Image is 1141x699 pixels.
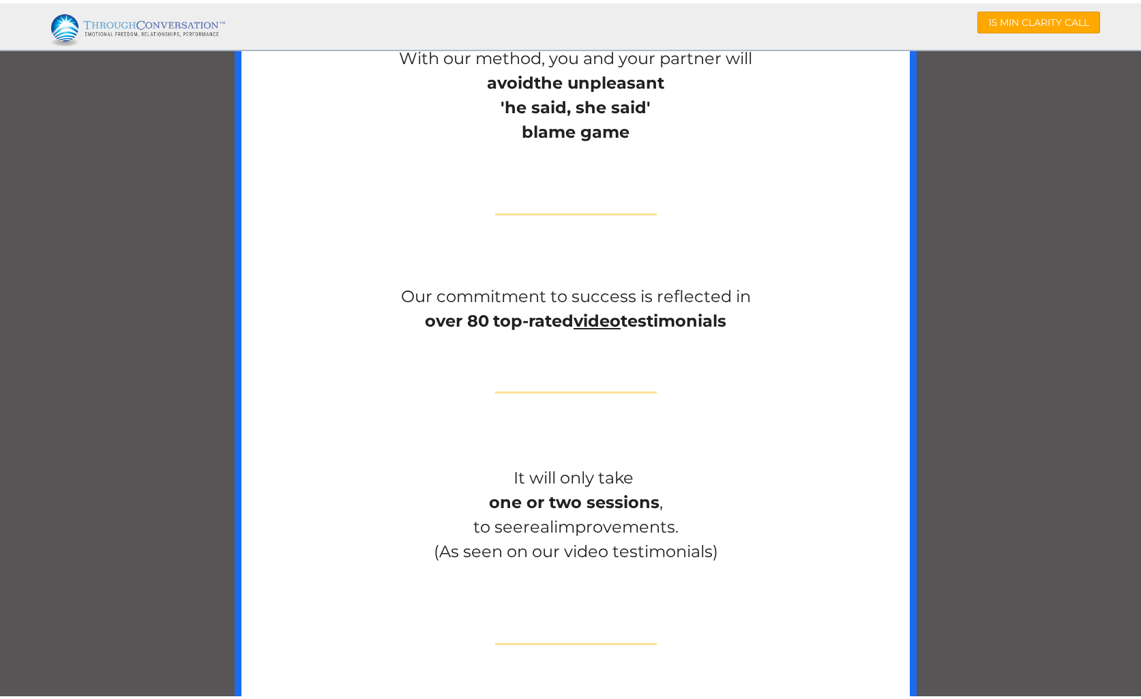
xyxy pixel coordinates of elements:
[988,13,1089,25] span: 15 MIN CLARITY CALL
[425,308,489,327] b: over 80
[501,70,664,138] b: the unpleasant 'he said, she said' blame game
[401,283,751,327] span: Our commitment to success is reflected in
[487,70,534,89] b: avoid
[51,8,235,43] img: Logo revision EFRP TM 2400 png
[434,464,718,558] span: It will only take , to see improvements. (As seen on our video testimonials)
[523,514,554,533] span: real
[574,308,621,327] u: video
[977,8,1100,30] a: 15 MIN CLARITY CALL
[493,308,726,327] b: top-rated testimonials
